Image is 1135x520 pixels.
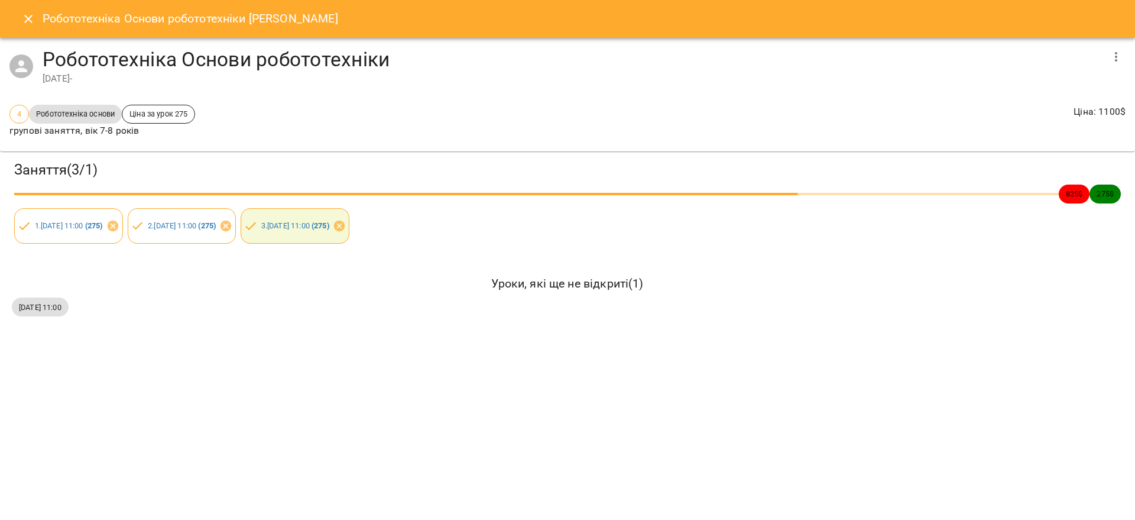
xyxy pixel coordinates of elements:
span: 825 $ [1059,188,1090,199]
div: 1.[DATE] 11:00 (275) [14,208,123,244]
a: 3.[DATE] 11:00 (275) [261,221,329,230]
div: 3.[DATE] 11:00 (275) [241,208,349,244]
h6: Робототехніка Основи робототехніки [PERSON_NAME] [43,9,338,28]
span: [DATE] 11:00 [12,302,69,313]
b: ( 275 ) [312,221,329,230]
a: 2.[DATE] 11:00 (275) [148,221,216,230]
b: ( 275 ) [85,221,103,230]
h4: Робототехніка Основи робототехніки [43,47,1102,72]
span: Ціна за урок 275 [122,108,194,119]
span: 4 [10,108,28,119]
div: 2.[DATE] 11:00 (275) [128,208,236,244]
button: Close [14,5,43,33]
a: 1.[DATE] 11:00 (275) [35,221,103,230]
h6: Уроки, які ще не відкриті ( 1 ) [12,274,1123,293]
span: 275 $ [1089,188,1121,199]
span: Робототехніка основи [29,108,122,119]
h3: Заняття ( 3 / 1 ) [14,161,1121,179]
div: [DATE] - [43,72,1102,86]
p: групові заняття, вік 7-8 років [9,124,195,138]
b: ( 275 ) [198,221,216,230]
p: Ціна : 1100 $ [1074,105,1126,119]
